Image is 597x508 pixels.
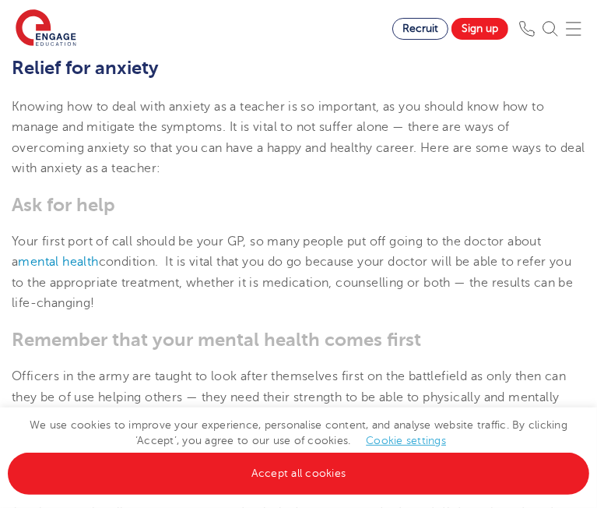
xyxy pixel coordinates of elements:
span: Remember that your mental health comes first [12,329,421,351]
span: Your first port of call should be your GP, so many people put off going to the doctor about a con... [12,235,573,310]
a: mental health [18,255,98,269]
a: Recruit [392,18,448,40]
a: Accept all cookies [8,453,589,495]
span: Knowing how to deal with anxiety as a teacher is so important, as you should know how to manage a... [12,100,544,134]
a: Sign up [451,18,508,40]
img: Mobile Menu [566,21,581,37]
span: Relief for anxiety [12,57,159,79]
img: Phone [519,21,535,37]
span: ot suffer alone — there are ways of overcoming anxiety so that you can have a happy and healthy c... [12,120,585,175]
span: Ask for help [12,194,115,216]
img: Search [543,21,558,37]
a: Cookie settings [366,435,446,446]
span: Officers in the army are taught to look after themselves first on the battlefield as only then ca... [12,369,566,445]
span: We use cookies to improve your experience, personalise content, and analyse website traffic. By c... [8,419,589,479]
span: Recruit [402,23,438,34]
img: Engage Education [16,9,76,48]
